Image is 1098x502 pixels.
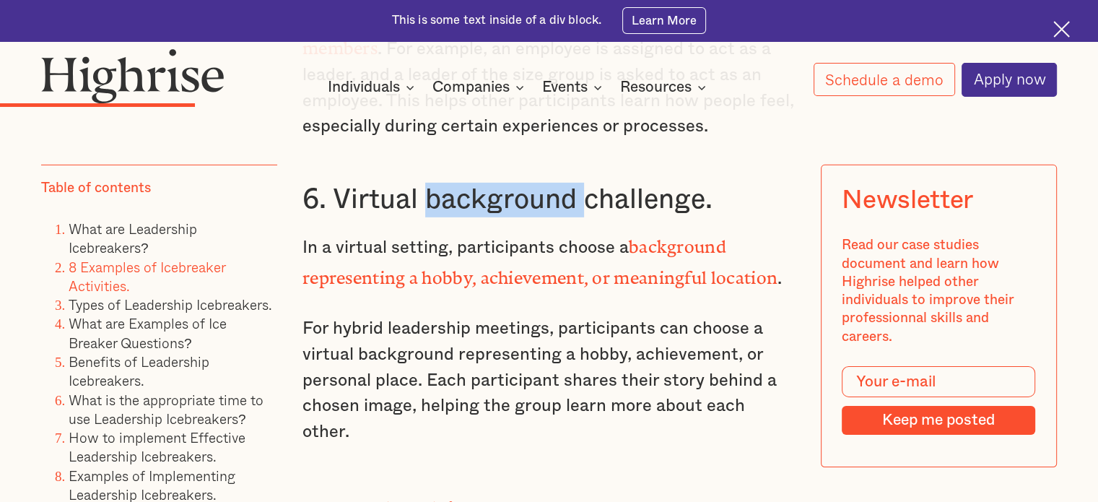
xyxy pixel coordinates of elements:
[302,183,796,217] h3: 6. Virtual background challenge.
[392,12,602,29] div: This is some text inside of a div block.
[328,79,419,96] div: Individuals
[69,256,225,296] a: 8 Examples of Icebreaker Activities.
[302,316,796,445] p: For hybrid leadership meetings, participants can choose a virtual background representing a hobby...
[620,79,710,96] div: Resources
[542,79,606,96] div: Events
[69,389,263,429] a: What is the appropriate time to use Leadership Icebreakers?
[69,294,272,315] a: Types of Leadership Icebreakers.
[69,313,227,353] a: What are Examples of Ice Breaker Questions?
[842,367,1036,398] input: Your e-mail
[620,79,692,96] div: Resources
[814,63,955,96] a: Schedule a demo
[842,406,1036,435] input: Keep me posted
[842,367,1036,436] form: Modal Form
[1053,21,1070,38] img: Cross icon
[41,179,151,197] div: Table of contents
[69,218,197,258] a: What are Leadership Icebreakers?
[432,79,510,96] div: Companies
[842,186,973,216] div: Newsletter
[69,351,209,391] a: Benefits of Leadership Icebreakers.
[432,79,528,96] div: Companies
[962,63,1057,97] a: Apply now
[328,79,400,96] div: Individuals
[41,48,225,104] img: Highrise logo
[69,427,245,467] a: How to implement Effective Leadership Icebreakers.
[842,237,1036,347] div: Read our case studies document and learn how Highrise helped other individuals to improve their p...
[622,7,707,33] a: Learn More
[542,79,588,96] div: Events
[302,230,796,293] p: In a virtual setting, participants choose a .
